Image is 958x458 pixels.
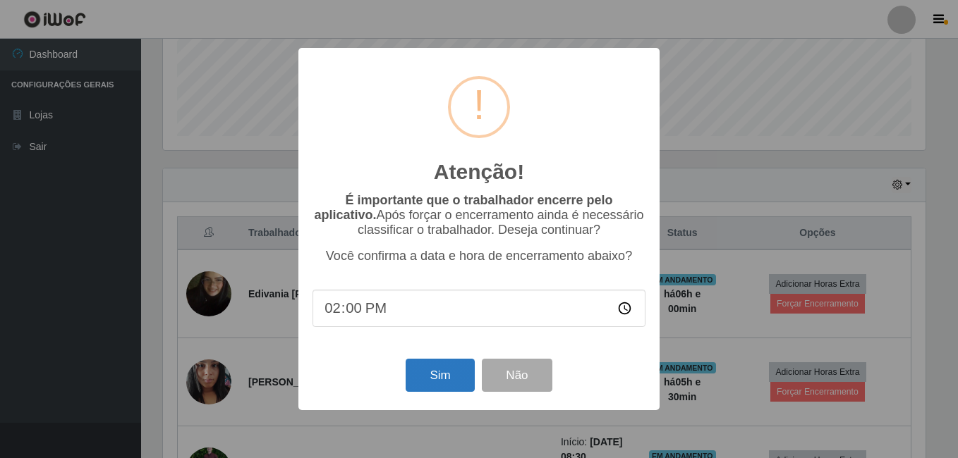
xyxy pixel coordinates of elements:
[406,359,474,392] button: Sim
[313,193,645,237] p: Após forçar o encerramento ainda é necessário classificar o trabalhador. Deseja continuar?
[313,249,645,264] p: Você confirma a data e hora de encerramento abaixo?
[482,359,552,392] button: Não
[314,193,612,222] b: É importante que o trabalhador encerre pelo aplicativo.
[434,159,524,185] h2: Atenção!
